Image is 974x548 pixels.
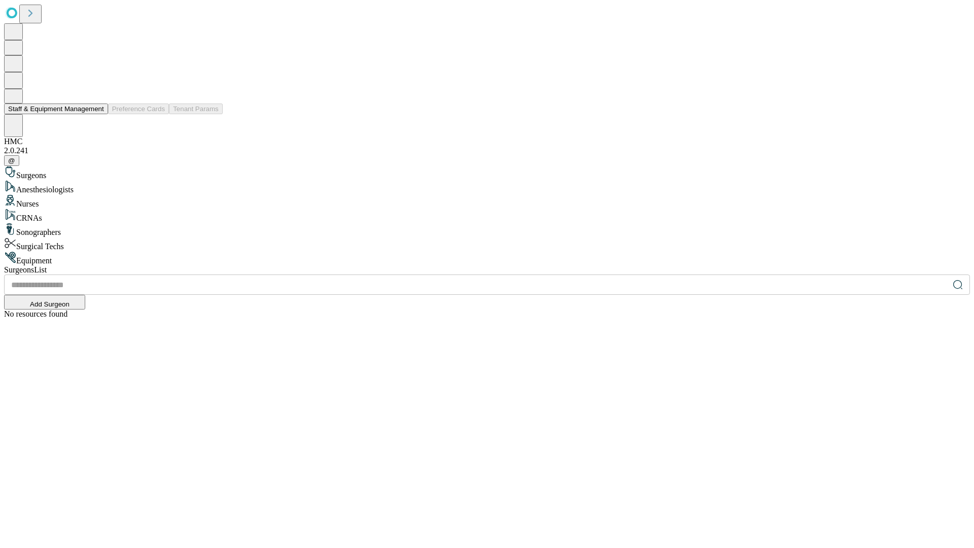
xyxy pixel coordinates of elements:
[4,209,970,223] div: CRNAs
[4,310,970,319] div: No resources found
[4,180,970,194] div: Anesthesiologists
[4,104,108,114] button: Staff & Equipment Management
[4,146,970,155] div: 2.0.241
[30,300,69,308] span: Add Surgeon
[4,166,970,180] div: Surgeons
[4,155,19,166] button: @
[4,251,970,265] div: Equipment
[169,104,223,114] button: Tenant Params
[4,223,970,237] div: Sonographers
[4,237,970,251] div: Surgical Techs
[108,104,169,114] button: Preference Cards
[4,295,85,310] button: Add Surgeon
[4,265,970,275] div: Surgeons List
[4,137,970,146] div: HMC
[4,194,970,209] div: Nurses
[8,157,15,164] span: @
